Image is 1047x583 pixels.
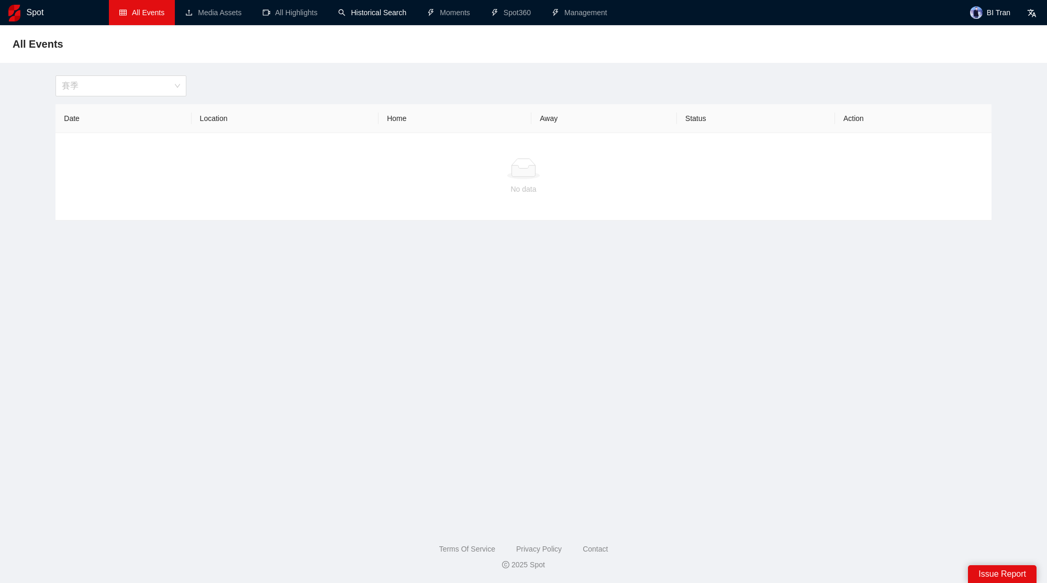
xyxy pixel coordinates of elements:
a: searchHistorical Search [338,8,406,17]
div: 2025 Spot [8,559,1039,570]
img: logo [8,5,20,21]
th: Away [531,104,677,133]
img: avatar [970,6,983,19]
a: uploadMedia Assets [185,8,241,17]
th: Action [835,104,992,133]
a: Terms Of Service [439,545,495,553]
div: Issue Report [968,565,1037,583]
a: Privacy Policy [516,545,562,553]
span: copyright [502,561,509,568]
span: table [119,9,127,16]
a: thunderboltMoments [427,8,470,17]
th: Location [192,104,379,133]
span: All Events [132,8,164,17]
th: Status [677,104,835,133]
a: video-cameraAll Highlights [263,8,318,17]
a: Contact [583,545,608,553]
a: thunderboltSpot360 [491,8,531,17]
span: All Events [13,36,63,52]
a: thunderboltManagement [552,8,607,17]
div: No data [64,183,983,195]
th: Home [378,104,531,133]
th: Date [55,104,191,133]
